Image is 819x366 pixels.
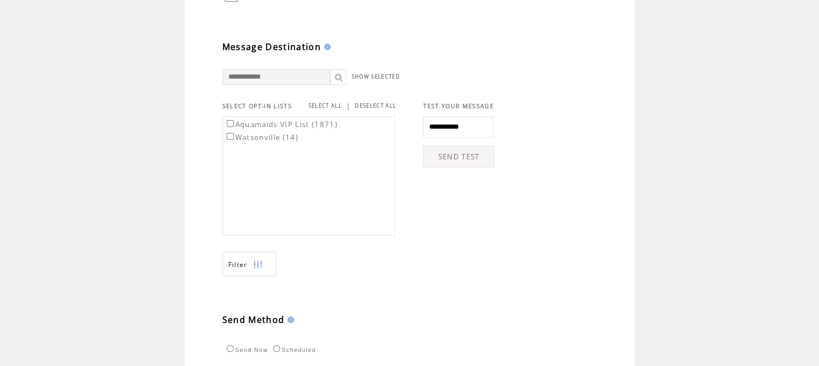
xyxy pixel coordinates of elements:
[270,347,316,353] label: Scheduled
[346,101,351,111] span: |
[309,102,342,109] a: SELECT ALL
[228,260,248,269] span: Show filters
[225,132,298,142] label: Watsonville (14)
[227,120,234,127] input: Aquamaids VIP List (1871)
[423,146,494,167] a: SEND TEST
[321,44,331,50] img: help.gif
[225,119,338,129] label: Aquamaids VIP List (1871)
[355,102,396,109] a: DESELECT ALL
[423,102,494,110] span: TEST YOUR MESSAGE
[227,345,234,352] input: Send Now
[222,252,276,276] a: Filter
[222,314,285,326] span: Send Method
[224,347,268,353] label: Send Now
[352,73,400,80] a: SHOW SELECTED
[273,345,280,352] input: Scheduled
[284,316,294,323] img: help.gif
[253,252,263,277] img: filters.png
[222,102,292,110] span: SELECT OPT-IN LISTS
[227,133,234,140] input: Watsonville (14)
[222,41,321,53] span: Message Destination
